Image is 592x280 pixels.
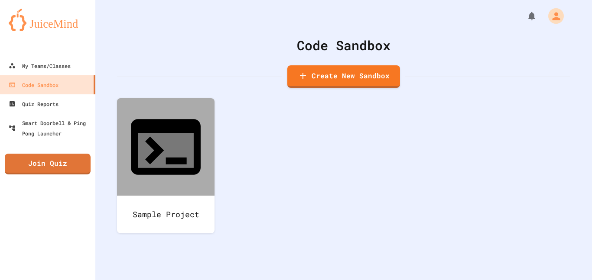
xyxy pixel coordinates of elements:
[9,99,59,109] div: Quiz Reports
[511,9,539,23] div: My Notifications
[117,35,570,55] div: Code Sandbox
[9,9,87,31] img: logo-orange.svg
[5,154,91,174] a: Join Quiz
[117,98,215,233] a: Sample Project
[287,65,400,88] a: Create New Sandbox
[117,196,215,233] div: Sample Project
[9,61,71,71] div: My Teams/Classes
[9,118,92,138] div: Smart Doorbell & Ping Pong Launcher
[539,6,566,26] div: My Account
[9,80,59,90] div: Code Sandbox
